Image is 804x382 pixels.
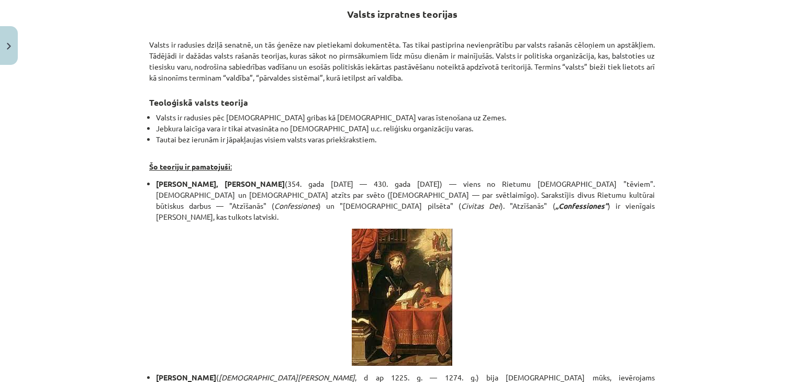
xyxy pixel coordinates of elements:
p: (354. gada [DATE] — 430. gada [DATE]) — viens no Rietumu [DEMOGRAPHIC_DATA] "tēviem". [DEMOGRAPHI... [156,178,655,222]
strong: [PERSON_NAME], [PERSON_NAME] [156,179,285,188]
li: Valsts ir radusies pēc [DEMOGRAPHIC_DATA] gribas kā [DEMOGRAPHIC_DATA] varas īstenošana uz Zemes. [156,112,655,123]
u: : [230,162,232,171]
p: Valsts ir radusies dziļā senatnē, un tās ģenēze nav pietiekami dokumentēta. Tas tikai pastiprina ... [149,35,655,83]
li: Jebkura laicīga vara ir tikai atvasināta no [DEMOGRAPHIC_DATA] u.c. reliģisku organizāciju varas. [156,123,655,134]
strong: Teoloģiskā valsts teorija [149,97,248,108]
em: Confessiones [274,201,318,210]
strong: [PERSON_NAME] [156,373,216,382]
li: Tautai bez ierunām ir jāpakļaujas visiem valsts varas priekšrakstiem. [156,134,655,145]
em: [DEMOGRAPHIC_DATA][PERSON_NAME] [219,373,355,382]
em: Civitas Dei [461,201,500,210]
u: Šo teoriju ir pamatojuši [149,162,230,171]
em: „Confessiones” [555,201,608,210]
img: icon-close-lesson-0947bae3869378f0d4975bcd49f059093ad1ed9edebbc8119c70593378902aed.svg [7,43,11,50]
strong: Valsts izpratnes teorijas [347,8,457,20]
